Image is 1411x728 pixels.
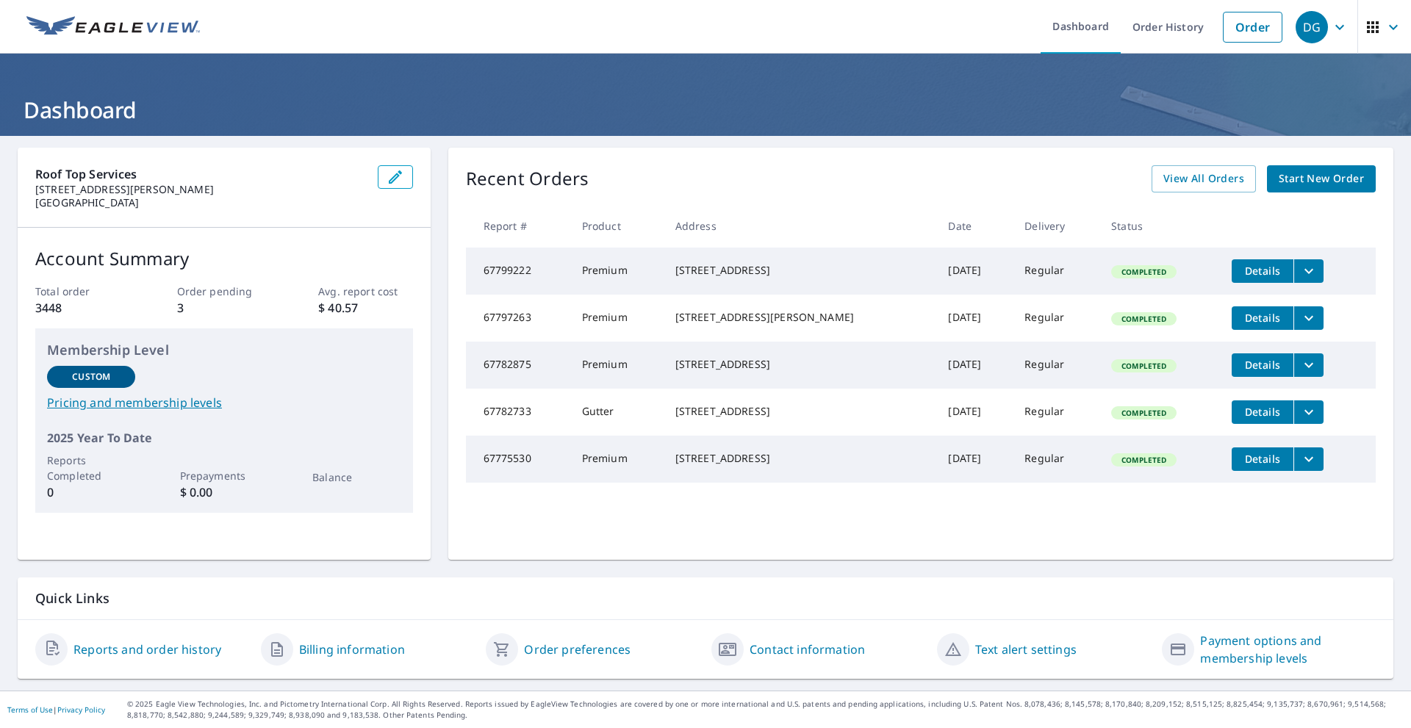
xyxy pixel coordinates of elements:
[570,342,664,389] td: Premium
[524,641,631,658] a: Order preferences
[1013,248,1099,295] td: Regular
[26,16,200,38] img: EV Logo
[1113,361,1175,371] span: Completed
[47,483,135,501] p: 0
[1241,358,1285,372] span: Details
[1293,353,1324,377] button: filesDropdownBtn-67782875
[1279,170,1364,188] span: Start New Order
[570,204,664,248] th: Product
[180,483,268,501] p: $ 0.00
[1293,447,1324,471] button: filesDropdownBtn-67775530
[57,704,105,715] a: Privacy Policy
[750,641,865,658] a: Contact information
[1267,165,1376,192] a: Start New Order
[675,310,925,325] div: [STREET_ADDRESS][PERSON_NAME]
[7,705,105,714] p: |
[35,165,366,183] p: Roof Top Services
[1241,452,1285,466] span: Details
[675,357,925,372] div: [STREET_ADDRESS]
[1113,455,1175,465] span: Completed
[664,204,937,248] th: Address
[1163,170,1244,188] span: View All Orders
[570,436,664,483] td: Premium
[570,389,664,436] td: Gutter
[1113,314,1175,324] span: Completed
[1296,11,1328,43] div: DG
[1293,306,1324,330] button: filesDropdownBtn-67797263
[466,342,570,389] td: 67782875
[466,436,570,483] td: 67775530
[936,248,1013,295] td: [DATE]
[675,404,925,419] div: [STREET_ADDRESS]
[177,299,271,317] p: 3
[466,389,570,436] td: 67782733
[299,641,405,658] a: Billing information
[1013,342,1099,389] td: Regular
[1013,204,1099,248] th: Delivery
[1200,632,1376,667] a: Payment options and membership levels
[312,469,401,485] p: Balance
[47,453,135,483] p: Reports Completed
[570,248,664,295] td: Premium
[1232,306,1293,330] button: detailsBtn-67797263
[35,589,1376,608] p: Quick Links
[318,299,412,317] p: $ 40.57
[936,295,1013,342] td: [DATE]
[35,299,129,317] p: 3448
[47,394,401,411] a: Pricing and membership levels
[1293,400,1324,424] button: filesDropdownBtn-67782733
[47,429,401,447] p: 2025 Year To Date
[466,165,589,192] p: Recent Orders
[675,451,925,466] div: [STREET_ADDRESS]
[35,284,129,299] p: Total order
[180,468,268,483] p: Prepayments
[1013,389,1099,436] td: Regular
[177,284,271,299] p: Order pending
[35,245,413,272] p: Account Summary
[318,284,412,299] p: Avg. report cost
[1113,267,1175,277] span: Completed
[1232,259,1293,283] button: detailsBtn-67799222
[1232,353,1293,377] button: detailsBtn-67782875
[1013,295,1099,342] td: Regular
[1099,204,1220,248] th: Status
[1232,447,1293,471] button: detailsBtn-67775530
[975,641,1077,658] a: Text alert settings
[1113,408,1175,418] span: Completed
[1293,259,1324,283] button: filesDropdownBtn-67799222
[1241,311,1285,325] span: Details
[466,248,570,295] td: 67799222
[466,204,570,248] th: Report #
[936,389,1013,436] td: [DATE]
[127,699,1404,721] p: © 2025 Eagle View Technologies, Inc. and Pictometry International Corp. All Rights Reserved. Repo...
[936,342,1013,389] td: [DATE]
[936,436,1013,483] td: [DATE]
[7,704,53,715] a: Terms of Use
[936,204,1013,248] th: Date
[466,295,570,342] td: 67797263
[1013,436,1099,483] td: Regular
[18,95,1393,125] h1: Dashboard
[1241,405,1285,419] span: Details
[1232,400,1293,424] button: detailsBtn-67782733
[570,295,664,342] td: Premium
[35,183,366,196] p: [STREET_ADDRESS][PERSON_NAME]
[47,340,401,360] p: Membership Level
[675,263,925,278] div: [STREET_ADDRESS]
[1152,165,1256,192] a: View All Orders
[1223,12,1282,43] a: Order
[73,641,221,658] a: Reports and order history
[72,370,110,383] p: Custom
[1241,264,1285,278] span: Details
[35,196,366,209] p: [GEOGRAPHIC_DATA]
